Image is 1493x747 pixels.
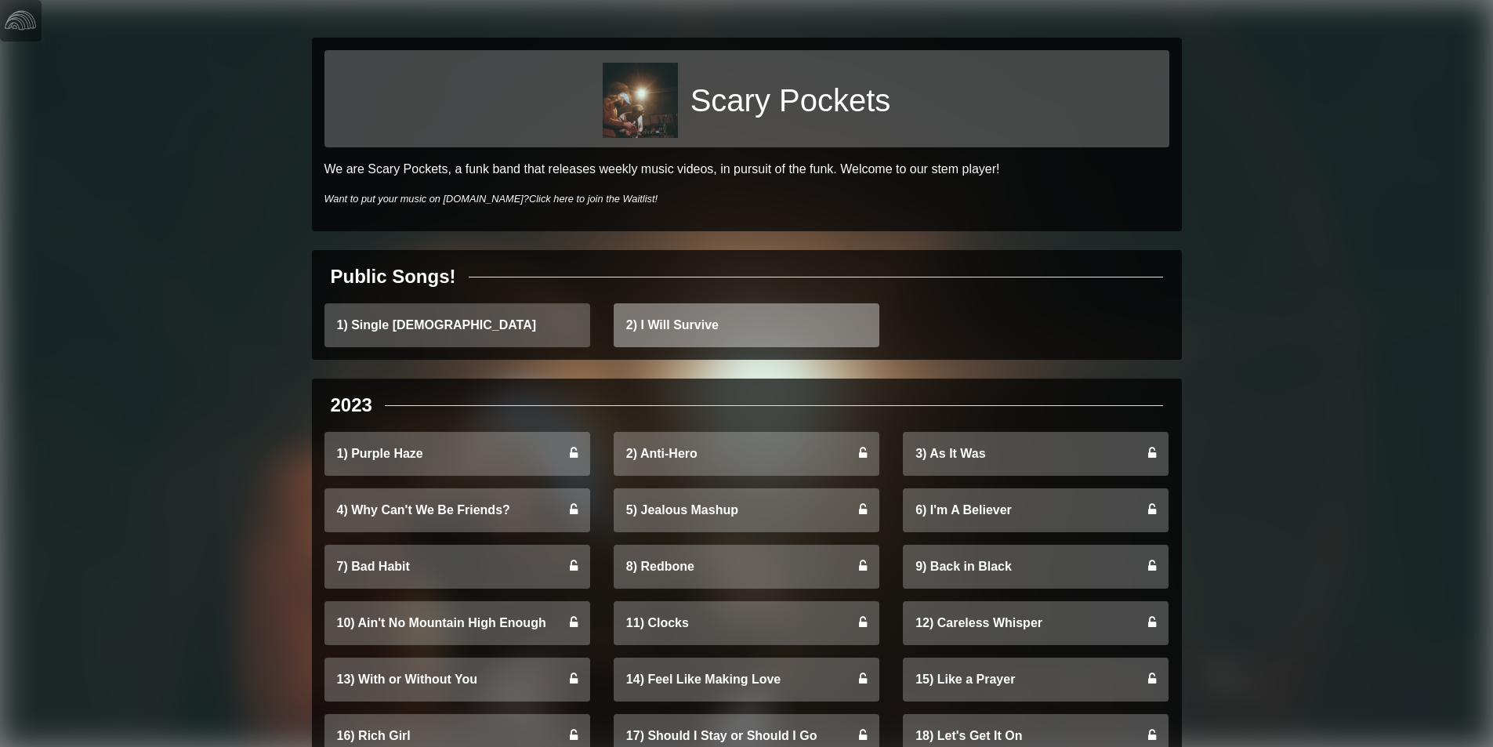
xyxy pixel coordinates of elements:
[614,658,879,702] a: 14) Feel Like Making Love
[331,263,456,291] div: Public Songs!
[903,545,1169,589] a: 9) Back in Black
[324,601,590,645] a: 10) Ain't No Mountain High Enough
[614,601,879,645] a: 11) Clocks
[614,303,879,347] a: 2) I Will Survive
[614,488,879,532] a: 5) Jealous Mashup
[324,432,590,476] a: 1) Purple Haze
[690,82,891,119] h1: Scary Pockets
[903,658,1169,702] a: 15) Like a Prayer
[324,303,590,347] a: 1) Single [DEMOGRAPHIC_DATA]
[614,432,879,476] a: 2) Anti-Hero
[324,658,590,702] a: 13) With or Without You
[324,160,1169,179] p: We are Scary Pockets, a funk band that releases weekly music videos, in pursuit of the funk. Welc...
[603,63,678,138] img: eb2b9f1fcec850ed7bd0394cef72471172fe51341a211d5a1a78223ca1d8a2ba.jpg
[903,432,1169,476] a: 3) As It Was
[324,545,590,589] a: 7) Bad Habit
[5,5,36,36] img: logo-white-4c48a5e4bebecaebe01ca5a9d34031cfd3d4ef9ae749242e8c4bf12ef99f53e8.png
[903,601,1169,645] a: 12) Careless Whisper
[903,488,1169,532] a: 6) I'm A Believer
[331,391,372,419] div: 2023
[324,193,658,205] i: Want to put your music on [DOMAIN_NAME]?
[529,193,658,205] a: Click here to join the Waitlist!
[614,545,879,589] a: 8) Redbone
[324,488,590,532] a: 4) Why Can't We Be Friends?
